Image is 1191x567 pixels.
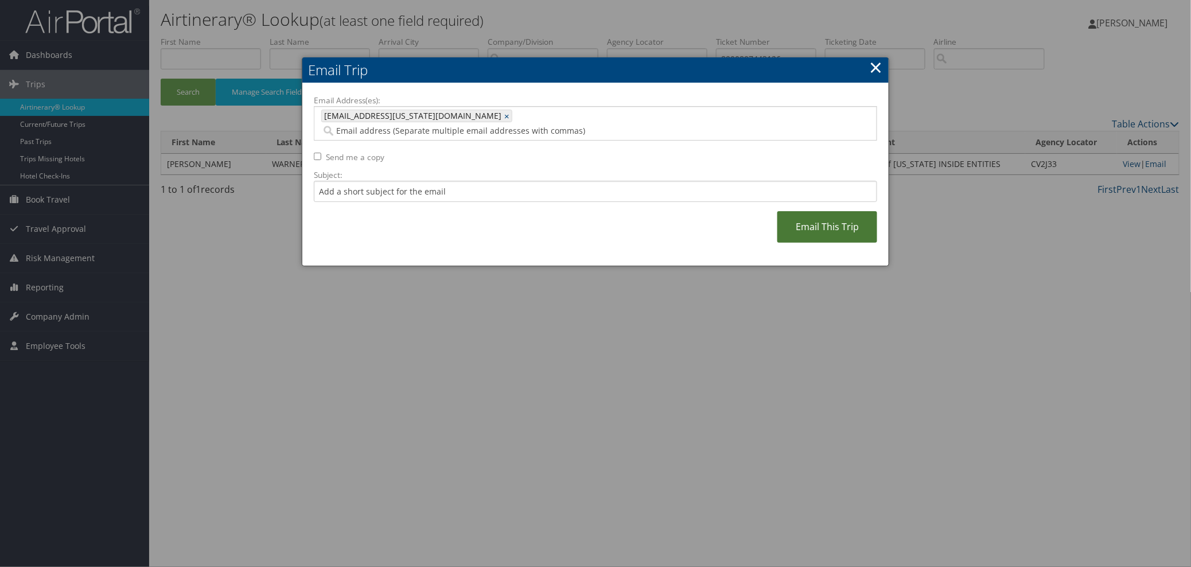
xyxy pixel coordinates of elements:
a: × [869,56,882,79]
input: Add a short subject for the email [314,181,877,202]
a: Email This Trip [777,211,877,243]
span: [EMAIL_ADDRESS][US_STATE][DOMAIN_NAME] [322,110,501,122]
label: Send me a copy [326,152,384,163]
a: × [504,110,512,122]
label: Subject: [314,169,877,181]
label: Email Address(es): [314,95,877,106]
input: Email address (Separate multiple email addresses with commas) [321,125,775,137]
h2: Email Trip [302,57,889,83]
